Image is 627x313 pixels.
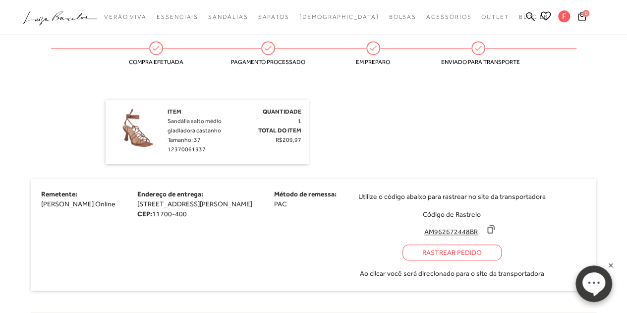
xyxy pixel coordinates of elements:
[402,245,502,260] a: Rastrear Pedido
[299,8,379,26] a: noSubCategoriesText
[336,59,410,65] span: Em preparo
[558,10,570,22] span: F
[258,127,301,134] span: Total do Item
[423,210,481,218] span: Código de Rastreio
[258,8,289,26] a: categoryNavScreenReaderText
[208,13,248,20] span: Sandálias
[519,8,548,26] a: BLOG LB
[582,10,589,17] span: 0
[157,8,198,26] a: categoryNavScreenReaderText
[168,108,181,115] span: Item
[481,8,509,26] a: categoryNavScreenReaderText
[298,118,301,125] span: 1
[299,13,379,20] span: [DEMOGRAPHIC_DATA]
[274,200,286,208] span: PAC
[389,13,416,20] span: Bolsas
[41,200,115,208] span: [PERSON_NAME] Online
[231,59,305,65] span: Pagamento processado
[263,108,301,115] span: Quantidade
[157,13,198,20] span: Essenciais
[276,136,301,143] span: R$209,97
[389,8,416,26] a: categoryNavScreenReaderText
[360,268,544,278] span: Ao clicar você será direcionado para o site da transportadora
[137,210,152,218] strong: CEP:
[41,190,77,198] span: Remetente:
[119,59,193,65] span: Compra efetuada
[554,10,575,25] button: F
[358,191,546,201] span: Utilize o código abaixo para rastrear no site da transportadora
[426,13,471,20] span: Acessórios
[168,118,222,134] span: Sandália salto médio gladiadora castanho
[426,8,471,26] a: categoryNavScreenReaderText
[152,210,187,218] span: 11700-400
[104,13,147,20] span: Verão Viva
[258,13,289,20] span: Sapatos
[274,190,337,198] span: Método de remessa:
[113,107,163,157] img: Sandália salto médio gladiadora castanho
[168,146,206,153] span: 12370061337
[481,13,509,20] span: Outlet
[575,11,589,24] button: 0
[519,13,548,20] span: BLOG LB
[168,136,201,143] span: Tamanho: 37
[137,190,203,198] span: Endereço de entrega:
[104,8,147,26] a: categoryNavScreenReaderText
[208,8,248,26] a: categoryNavScreenReaderText
[137,200,252,208] span: [STREET_ADDRESS][PERSON_NAME]
[441,59,515,65] span: Enviado para transporte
